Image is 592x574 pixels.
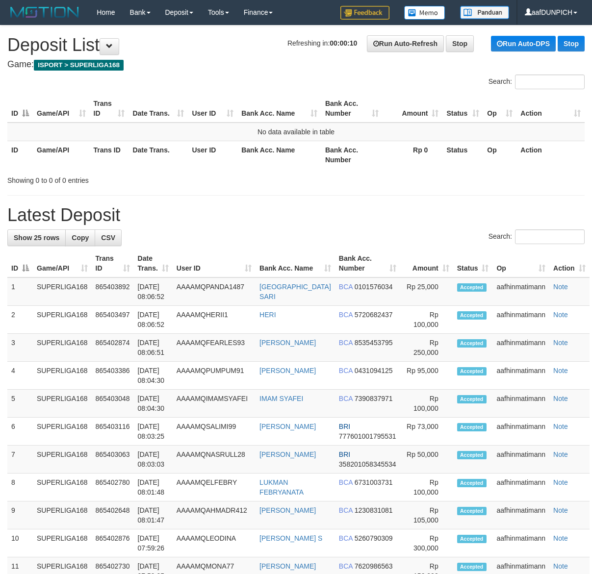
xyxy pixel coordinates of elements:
[134,390,173,418] td: [DATE] 08:04:30
[173,418,256,446] td: AAAAMQSALIMI99
[492,306,549,334] td: aafhinmatimann
[339,339,353,347] span: BCA
[553,283,568,291] a: Note
[256,250,335,277] th: Bank Acc. Name: activate to sort column ascending
[134,418,173,446] td: [DATE] 08:03:25
[259,562,316,570] a: [PERSON_NAME]
[92,277,134,306] td: 865403892
[7,205,585,225] h1: Latest Deposit
[7,229,66,246] a: Show 25 rows
[355,339,393,347] span: Copy 8535453795 to clipboard
[259,395,303,402] a: IMAM SYAFEI
[383,95,443,123] th: Amount: activate to sort column ascending
[33,529,92,557] td: SUPERLIGA168
[492,390,549,418] td: aafhinmatimann
[339,311,353,319] span: BCA
[7,60,585,70] h4: Game:
[321,141,383,169] th: Bank Acc. Number
[489,75,585,89] label: Search:
[492,446,549,474] td: aafhinmatimann
[553,562,568,570] a: Note
[355,506,393,514] span: Copy 1230831081 to clipboard
[92,334,134,362] td: 865402874
[7,501,33,529] td: 9
[492,418,549,446] td: aafhinmatimann
[33,277,92,306] td: SUPERLIGA168
[400,362,453,390] td: Rp 95,000
[457,339,487,348] span: Accepted
[173,277,256,306] td: AAAAMQPANDA1487
[492,334,549,362] td: aafhinmatimann
[33,474,92,501] td: SUPERLIGA168
[7,250,33,277] th: ID: activate to sort column descending
[404,6,445,20] img: Button%20Memo.svg
[134,250,173,277] th: Date Trans.: activate to sort column ascending
[173,529,256,557] td: AAAAMQLEODINA
[492,362,549,390] td: aafhinmatimann
[7,172,239,185] div: Showing 0 to 0 of 0 entries
[446,35,474,52] a: Stop
[553,506,568,514] a: Note
[259,478,304,496] a: LUKMAN FEBRYANATA
[553,395,568,402] a: Note
[339,395,353,402] span: BCA
[515,75,585,89] input: Search:
[400,334,453,362] td: Rp 250,000
[339,478,353,486] span: BCA
[558,36,585,51] a: Stop
[287,39,357,47] span: Refreshing in:
[492,529,549,557] td: aafhinmatimann
[7,5,82,20] img: MOTION_logo.png
[173,501,256,529] td: AAAAMQAHMADR412
[339,432,396,440] span: Copy 777601001795531 to clipboard
[101,234,115,242] span: CSV
[453,250,493,277] th: Status: activate to sort column ascending
[188,141,237,169] th: User ID
[33,446,92,474] td: SUPERLIGA168
[339,450,350,458] span: BRI
[457,507,487,515] span: Accepted
[33,306,92,334] td: SUPERLIGA168
[7,390,33,418] td: 5
[339,506,353,514] span: BCA
[134,529,173,557] td: [DATE] 07:59:26
[33,334,92,362] td: SUPERLIGA168
[457,311,487,320] span: Accepted
[7,306,33,334] td: 2
[367,35,444,52] a: Run Auto-Refresh
[489,229,585,244] label: Search:
[14,234,59,242] span: Show 25 rows
[134,474,173,501] td: [DATE] 08:01:48
[400,446,453,474] td: Rp 50,000
[457,283,487,292] span: Accepted
[129,95,188,123] th: Date Trans.: activate to sort column ascending
[492,250,549,277] th: Op: activate to sort column ascending
[553,423,568,430] a: Note
[92,390,134,418] td: 865403048
[92,418,134,446] td: 865403116
[553,478,568,486] a: Note
[400,501,453,529] td: Rp 105,000
[33,362,92,390] td: SUPERLIGA168
[400,250,453,277] th: Amount: activate to sort column ascending
[173,306,256,334] td: AAAAMQHERII1
[7,362,33,390] td: 4
[173,250,256,277] th: User ID: activate to sort column ascending
[355,562,393,570] span: Copy 7620986563 to clipboard
[330,39,357,47] strong: 00:00:10
[7,418,33,446] td: 6
[7,334,33,362] td: 3
[400,277,453,306] td: Rp 25,000
[516,95,585,123] th: Action: activate to sort column ascending
[33,501,92,529] td: SUPERLIGA168
[355,367,393,374] span: Copy 0431094125 to clipboard
[553,339,568,347] a: Note
[339,423,350,430] span: BRI
[492,277,549,306] td: aafhinmatimann
[173,362,256,390] td: AAAAMQPUMPUM91
[92,306,134,334] td: 865403497
[7,35,585,55] h1: Deposit List
[483,141,516,169] th: Op
[7,446,33,474] td: 7
[483,95,516,123] th: Op: activate to sort column ascending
